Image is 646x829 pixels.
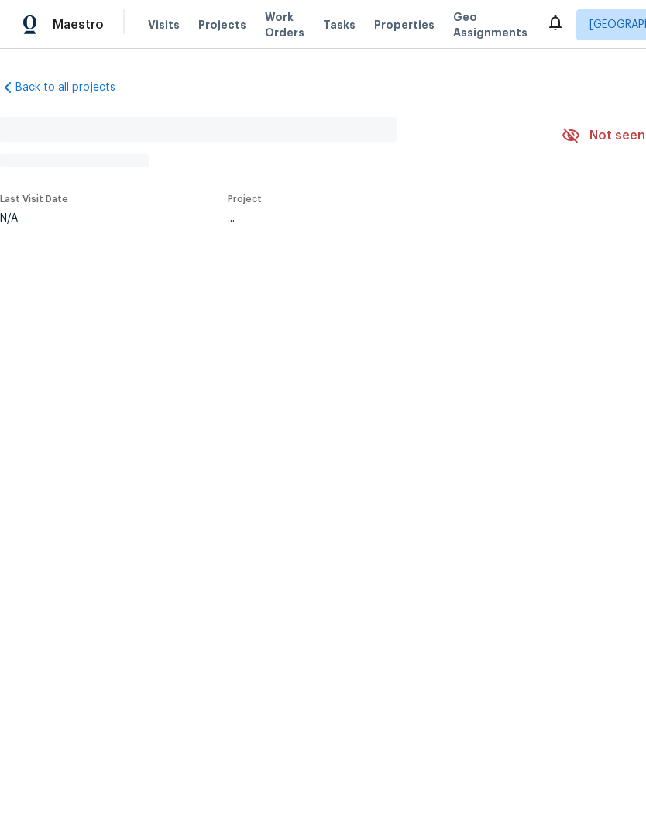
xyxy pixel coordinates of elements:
[265,9,304,40] span: Work Orders
[53,17,104,33] span: Maestro
[323,19,356,30] span: Tasks
[374,17,435,33] span: Properties
[228,194,262,204] span: Project
[198,17,246,33] span: Projects
[453,9,527,40] span: Geo Assignments
[228,213,525,224] div: ...
[148,17,180,33] span: Visits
